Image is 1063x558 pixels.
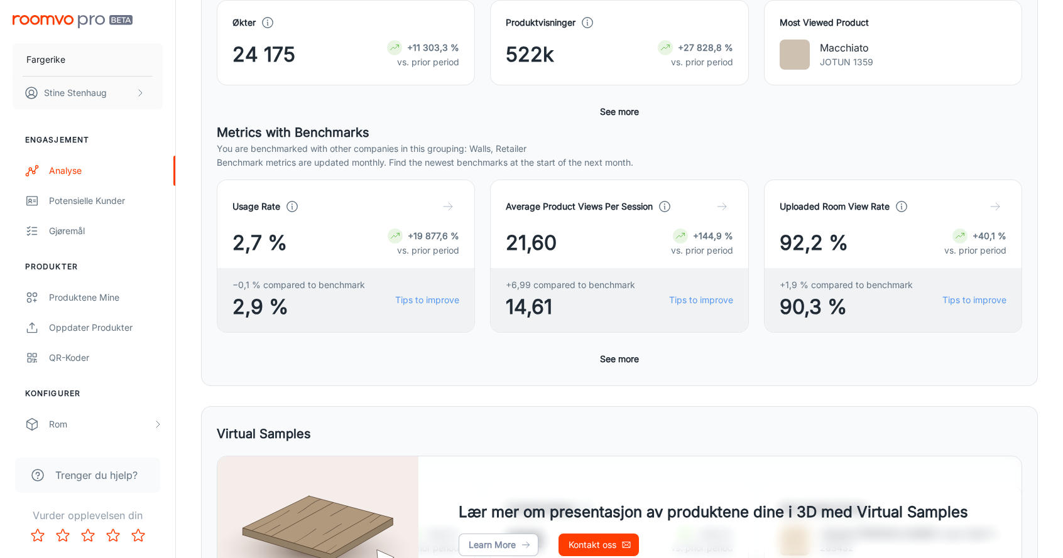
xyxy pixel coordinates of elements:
[408,230,459,241] strong: +19 877,6 %
[506,278,635,292] span: +6,99 compared to benchmark
[559,534,639,556] a: Kontakt oss
[232,292,365,322] span: 2,9 %
[407,42,459,53] strong: +11 303,3 %
[658,55,733,69] p: vs. prior period
[75,523,101,548] button: Rate 3 star
[13,77,163,109] button: Stine Stenhaug
[669,293,733,307] a: Tips to improve
[387,55,459,69] p: vs. prior period
[49,224,163,238] div: Gjøremål
[944,244,1006,257] p: vs. prior period
[820,40,873,55] p: Macchiato
[595,348,644,370] button: See more
[395,293,459,307] a: Tips to improve
[595,100,644,123] button: See more
[973,230,1006,241] strong: +40,1 %
[232,16,256,30] h4: Økter
[780,292,913,322] span: 90,3 %
[780,228,848,258] span: 92,2 %
[49,417,153,431] div: Rom
[217,123,1022,142] h5: Metrics with Benchmarks
[693,230,733,241] strong: +144,9 %
[506,228,557,258] span: 21,60
[506,200,653,213] h4: Average Product Views Per Session
[13,43,163,76] button: Fargerike
[678,42,733,53] strong: +27 828,8 %
[232,278,365,292] span: −0,1 % compared to benchmark
[820,55,873,69] p: JOTUN 1359
[506,16,575,30] h4: Produktvisninger
[388,244,459,257] p: vs. prior period
[126,523,151,548] button: Rate 5 star
[49,291,163,304] div: Produktene mine
[671,244,733,257] p: vs. prior period
[217,424,311,443] h5: Virtual Samples
[780,16,1006,30] h4: Most Viewed Product
[232,200,280,213] h4: Usage Rate
[25,523,50,548] button: Rate 1 star
[506,40,554,70] span: 522k
[49,194,163,208] div: Potensielle kunder
[101,523,126,548] button: Rate 4 star
[780,40,810,70] img: Macchiato
[217,156,1022,169] p: Benchmark metrics are updated monthly. Find the newest benchmarks at the start of the next month.
[780,278,913,292] span: +1,9 % compared to benchmark
[232,40,295,70] span: 24 175
[49,321,163,335] div: Oppdater produkter
[13,15,133,28] img: Roomvo PRO Beta
[44,86,107,100] p: Stine Stenhaug
[942,293,1006,307] a: Tips to improve
[26,53,65,67] p: Fargerike
[459,534,538,556] a: Learn More
[217,142,1022,156] p: You are benchmarked with other companies in this grouping: Walls, Retailer
[506,292,635,322] span: 14,61
[50,523,75,548] button: Rate 2 star
[232,228,287,258] span: 2,7 %
[55,468,138,483] span: Trenger du hjelp?
[459,501,968,523] h4: Lær mer om presentasjon av produktene dine i 3D med Virtual Samples
[10,508,165,523] p: Vurder opplevelsen din
[780,200,890,213] h4: Uploaded Room View Rate
[49,351,163,365] div: QR-koder
[49,164,163,178] div: Analyse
